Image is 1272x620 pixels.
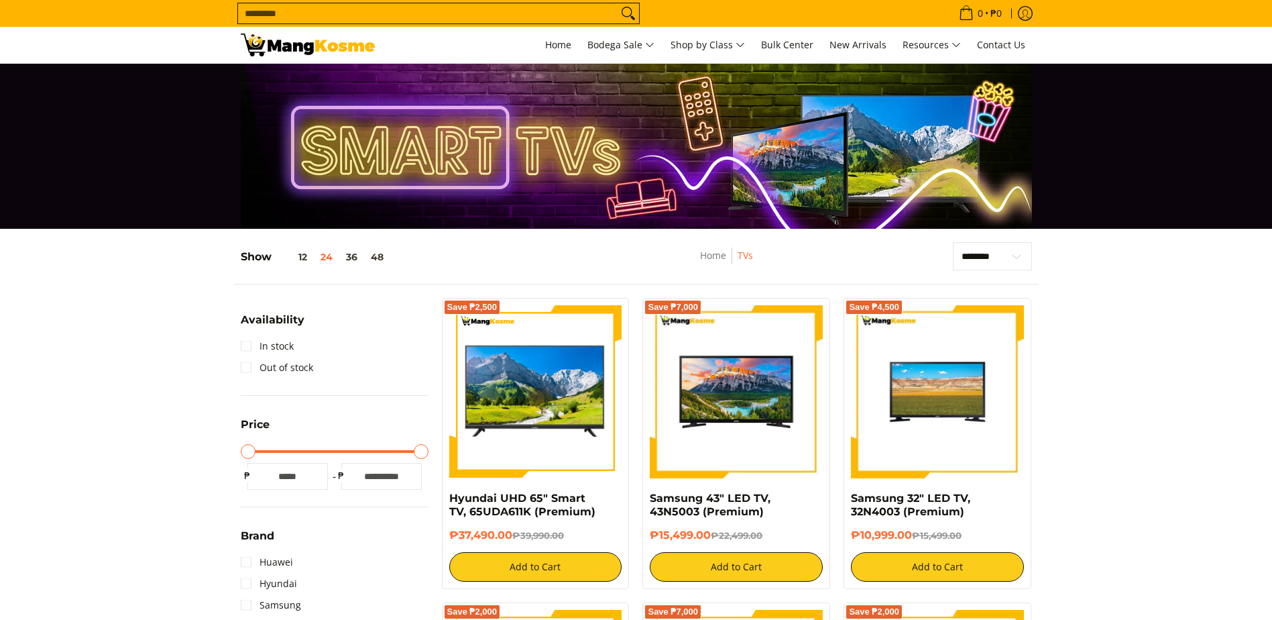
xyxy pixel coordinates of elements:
del: ₱39,990.00 [512,530,564,541]
a: Samsung [241,595,301,616]
span: Save ₱4,500 [849,303,899,311]
span: Save ₱7,000 [648,608,698,616]
button: 12 [272,252,314,262]
button: 48 [364,252,390,262]
a: Shop by Class [664,27,752,63]
span: Resources [903,37,961,54]
span: Availability [241,315,304,325]
span: Save ₱2,000 [447,608,498,616]
h6: ₱10,999.00 [851,529,1024,542]
button: Add to Cart [650,552,823,582]
a: Contact Us [970,27,1032,63]
a: Out of stock [241,357,313,378]
span: Bulk Center [761,38,813,51]
a: Resources [896,27,968,63]
span: Shop by Class [671,37,745,54]
a: Hyundai [241,573,297,595]
img: TVs - Premium Television Brands l Mang Kosme [241,34,375,56]
button: Add to Cart [449,552,622,582]
span: Save ₱2,500 [447,303,498,311]
button: 36 [339,252,364,262]
span: Price [241,419,270,430]
span: New Arrivals [829,38,886,51]
a: TVs [738,249,753,262]
nav: Main Menu [388,27,1032,63]
span: Save ₱2,000 [849,608,899,616]
span: ₱ [241,469,254,482]
h6: ₱37,490.00 [449,529,622,542]
a: Home [700,249,726,262]
summary: Open [241,531,274,552]
img: samsung-43-inch-led-tv-full-view- mang-kosme [650,305,823,478]
del: ₱15,499.00 [912,530,962,541]
span: • [955,6,1006,21]
a: Huawei [241,552,293,573]
button: 24 [314,252,339,262]
span: 0 [976,9,985,18]
a: In stock [241,335,294,357]
img: samsung-32-inch-led-tv-full-view-mang-kosme [851,305,1024,478]
span: Contact Us [977,38,1025,51]
a: Bulk Center [754,27,820,63]
button: Search [618,3,639,23]
a: Samsung 32" LED TV, 32N4003 (Premium) [851,492,970,518]
a: Hyundai UHD 65" Smart TV, 65UDA611K (Premium) [449,492,595,518]
span: Brand [241,531,274,541]
nav: Breadcrumbs [624,248,829,278]
summary: Open [241,315,304,335]
h6: ₱15,499.00 [650,529,823,542]
img: Hyundai UHD 65" Smart TV, 65UDA611K (Premium) [449,305,622,478]
h5: Show [241,250,390,264]
a: New Arrivals [823,27,893,63]
a: Home [538,27,578,63]
span: Home [545,38,571,51]
del: ₱22,499.00 [711,530,762,541]
summary: Open [241,419,270,440]
a: Samsung 43" LED TV, 43N5003 (Premium) [650,492,770,518]
span: Save ₱7,000 [648,303,698,311]
span: Bodega Sale [587,37,654,54]
button: Add to Cart [851,552,1024,582]
span: ₱ [335,469,348,482]
a: Bodega Sale [581,27,661,63]
span: ₱0 [988,9,1004,18]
